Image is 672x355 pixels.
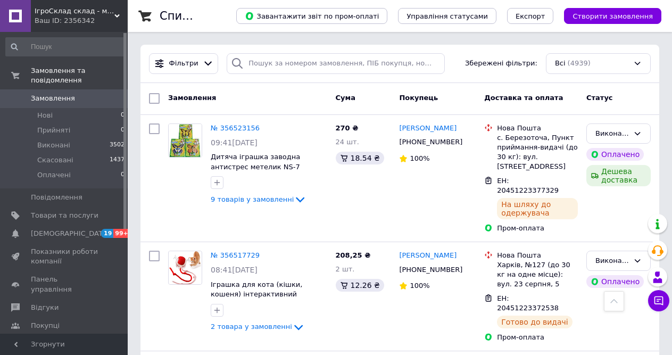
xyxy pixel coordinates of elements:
div: Нова Пошта [497,123,578,133]
span: Всі [555,59,566,69]
div: Пром-оплата [497,333,578,342]
a: Фото товару [168,123,202,158]
span: 19 [101,229,113,238]
div: Пром-оплата [497,224,578,233]
span: 3502 [110,141,125,150]
a: Дитяча іграшка заводна антистрес метелик NS-7 [211,153,300,171]
div: Оплачено [586,148,644,161]
span: 100% [410,282,429,290]
span: Товари та послуги [31,211,98,220]
span: Панель управління [31,275,98,294]
span: Показники роботи компанії [31,247,98,266]
span: 0 [121,111,125,120]
span: Замовлення [31,94,75,103]
span: Замовлення [168,94,216,102]
span: 270 ₴ [336,124,359,132]
span: Скасовані [37,155,73,165]
span: Оплачені [37,170,71,180]
div: Харків, №127 (до 30 кг на одне місце): вул. 23 серпня, 5 [497,260,578,290]
span: 0 [121,126,125,135]
span: Замовлення та повідомлення [31,66,128,85]
span: ЕН: 20451223372538 [497,294,559,312]
span: Створити замовлення [573,12,653,20]
span: 2 товара у замовленні [211,323,292,331]
img: Фото товару [169,251,201,284]
div: с. Березоточа, Пункт приймання-видачі (до 30 кг): вул. [STREET_ADDRESS] [497,133,578,172]
span: 1437 [110,155,125,165]
span: 0 [121,170,125,180]
a: Створити замовлення [553,12,661,20]
button: Завантажити звіт по пром-оплаті [236,8,387,24]
span: Покупці [31,321,60,331]
span: 2 шт. [336,265,355,273]
a: № 356517729 [211,251,260,259]
span: 08:41[DATE] [211,266,258,274]
span: 24 шт. [336,138,359,146]
div: Нова Пошта [497,251,578,260]
span: Завантажити звіт по пром-оплаті [245,11,379,21]
span: Виконані [37,141,70,150]
div: Виконано [595,255,629,267]
span: 100% [410,154,429,162]
a: [PERSON_NAME] [399,251,457,261]
a: [PERSON_NAME] [399,123,457,134]
div: [PHONE_NUMBER] [397,263,464,277]
span: Cума [336,94,355,102]
img: Фото товару [169,124,202,157]
span: Відгуки [31,303,59,312]
span: Нові [37,111,53,120]
a: Іграшка для кота (кішки, кошеня) інтерактивний електричний м'яч, відео в описі, (червоний колір) 634 [211,280,311,318]
span: Збережені фільтри: [465,59,537,69]
div: [PHONE_NUMBER] [397,135,464,149]
input: Пошук за номером замовлення, ПІБ покупця, номером телефону, Email, номером накладної [227,53,445,74]
a: Фото товару [168,251,202,285]
button: Створити замовлення [564,8,661,24]
a: 2 товара у замовленні [211,323,305,331]
span: 9 товарів у замовленні [211,195,294,203]
h1: Список замовлень [160,10,268,22]
button: Експорт [507,8,554,24]
div: Виконано [595,128,629,139]
span: ІгроСклад склад - магазин [35,6,114,16]
span: [DEMOGRAPHIC_DATA] [31,229,110,238]
div: Оплачено [586,275,644,288]
span: Прийняті [37,126,70,135]
span: (4939) [568,59,591,67]
span: Управління статусами [406,12,488,20]
input: Пошук [5,37,126,56]
div: На шляху до одержувача [497,198,578,219]
span: Статус [586,94,613,102]
span: Доставка та оплата [484,94,563,102]
div: 18.54 ₴ [336,152,384,164]
a: 9 товарів у замовленні [211,195,306,203]
div: Готово до видачі [497,316,573,328]
button: Управління статусами [398,8,496,24]
span: 09:41[DATE] [211,138,258,147]
span: 99+ [113,229,131,238]
span: ЕН: 20451223377329 [497,177,559,195]
span: Експорт [516,12,545,20]
button: Чат з покупцем [648,290,669,311]
div: 12.26 ₴ [336,279,384,292]
div: Ваш ID: 2356342 [35,16,128,26]
span: Фільтри [169,59,198,69]
span: Покупець [399,94,438,102]
span: Повідомлення [31,193,82,202]
a: № 356523156 [211,124,260,132]
div: Дешева доставка [586,165,651,186]
span: 208,25 ₴ [336,251,371,259]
